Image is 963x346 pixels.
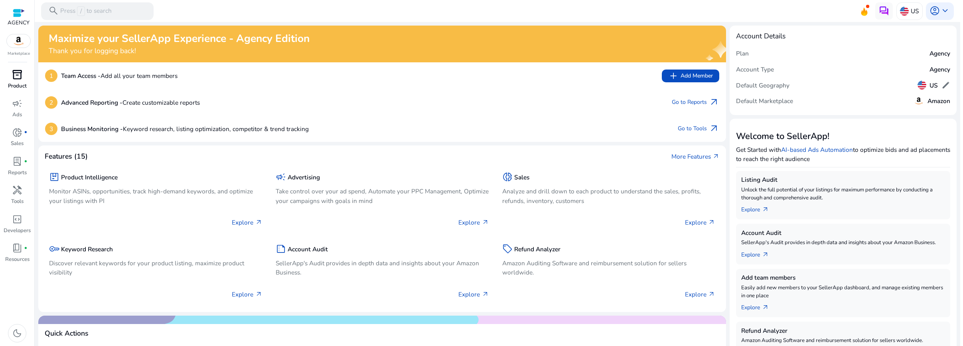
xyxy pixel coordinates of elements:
p: Monitor ASINs, opportunities, track high-demand keywords, and optimize your listings with PI [49,187,262,205]
h5: Product Intelligence [61,174,118,181]
span: arrow_outward [482,219,489,226]
h5: Sales [514,174,529,181]
h4: Features (15) [45,152,88,161]
span: account_circle [929,6,940,16]
a: lab_profilefiber_manual_recordReports [3,155,32,183]
span: arrow_outward [255,291,262,298]
img: amazon.svg [914,95,924,106]
span: package [49,172,59,182]
a: More Featuresarrow_outward [671,152,720,161]
a: Go to Reportsarrow_outward [672,96,719,109]
a: Explorearrow_outward [741,247,776,259]
span: edit [941,81,950,89]
p: Marketplace [8,51,30,57]
span: arrow_outward [762,304,769,311]
p: Explore [685,290,715,299]
p: Discover relevant keywords for your product listing, maximize product visibility [49,259,262,277]
span: sell [502,244,513,254]
p: Sales [11,140,24,148]
span: arrow_outward [762,251,769,259]
h5: Listing Audit [741,176,945,183]
p: Press to search [60,6,112,16]
span: fiber_manual_record [24,131,28,134]
a: Explorearrow_outward [741,202,776,214]
span: add [668,71,679,81]
p: AGENCY [8,19,30,27]
span: book_4 [12,243,22,253]
h4: Quick Actions [45,329,89,338]
h5: Amazon [927,97,950,105]
p: Explore [458,290,489,299]
span: donut_small [502,172,513,182]
span: arrow_outward [708,291,715,298]
span: arrow_outward [708,219,715,226]
img: us.svg [900,7,909,16]
p: Create customizable reports [61,98,200,107]
h5: Default Geography [736,82,789,89]
h2: Maximize your SellerApp Experience - Agency Edition [49,32,310,45]
p: Reports [8,169,27,177]
h5: Agency [929,50,950,57]
a: book_4fiber_manual_recordResources [3,241,32,270]
img: amazon.svg [7,34,31,48]
span: key [49,244,59,254]
p: Explore [232,290,262,299]
a: handymanTools [3,183,32,212]
b: Advanced Reporting - [61,98,122,107]
p: Amazon Auditing Software and reimbursement solution for sellers worldwide. [741,337,945,345]
p: Explore [458,218,489,227]
span: search [48,6,59,16]
h5: Advertising [288,174,320,181]
p: 3 [45,123,57,135]
h3: Welcome to SellerApp! [736,131,950,141]
span: handyman [12,185,22,195]
p: Take control over your ad spend, Automate your PPC Management, Optimize your campaigns with goals... [276,187,489,205]
span: arrow_outward [709,97,719,107]
h4: Account Details [736,32,785,40]
a: Explorearrow_outward [741,300,776,312]
h5: Default Marketplace [736,97,793,105]
p: Analyze and drill down to each product to understand the sales, profits, refunds, inventory, cust... [502,187,716,205]
a: Go to Toolsarrow_outward [678,123,719,135]
h5: Account Audit [288,246,328,253]
p: US [911,4,919,18]
h5: US [929,82,938,89]
span: arrow_outward [255,219,262,226]
span: summarize [276,244,286,254]
span: inventory_2 [12,70,22,80]
span: campaign [276,172,286,182]
p: Tools [11,198,24,206]
p: Explore [685,218,715,227]
h5: Agency [929,66,950,73]
h5: Keyword Research [61,246,113,253]
b: Team Access - [61,72,101,80]
p: Developers [4,227,31,235]
p: Resources [5,256,30,264]
button: addAdd Member [662,70,719,82]
a: AI-based Ads Automation [781,145,853,154]
p: Ads [12,111,22,119]
p: SellerApp's Audit provides in depth data and insights about your Amazon Business. [276,259,489,277]
h5: Account Audit [741,229,945,237]
p: 2 [45,96,57,109]
span: donut_small [12,127,22,138]
a: donut_smallfiber_manual_recordSales [3,125,32,154]
a: inventory_2Product [3,68,32,97]
span: arrow_outward [709,123,719,134]
p: Get Started with to optimize bids and ad placements to reach the right audience [736,145,950,163]
h5: Refund Analyzer [741,327,945,334]
a: code_blocksDevelopers [3,212,32,241]
p: Amazon Auditing Software and reimbursement solution for sellers worldwide. [502,259,716,277]
h5: Refund Analyzer [514,246,560,253]
span: fiber_manual_record [24,247,28,250]
span: / [77,6,85,16]
span: code_blocks [12,214,22,225]
h5: Account Type [736,66,774,73]
span: lab_profile [12,156,22,167]
h5: Add team members [741,274,945,281]
p: SellerApp's Audit provides in depth data and insights about your Amazon Business. [741,239,945,247]
span: fiber_manual_record [24,160,28,163]
img: us.svg [918,81,926,89]
span: campaign [12,98,22,109]
p: Easily add new members to your SellerApp dashboard, and manage existing members in one place [741,284,945,300]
